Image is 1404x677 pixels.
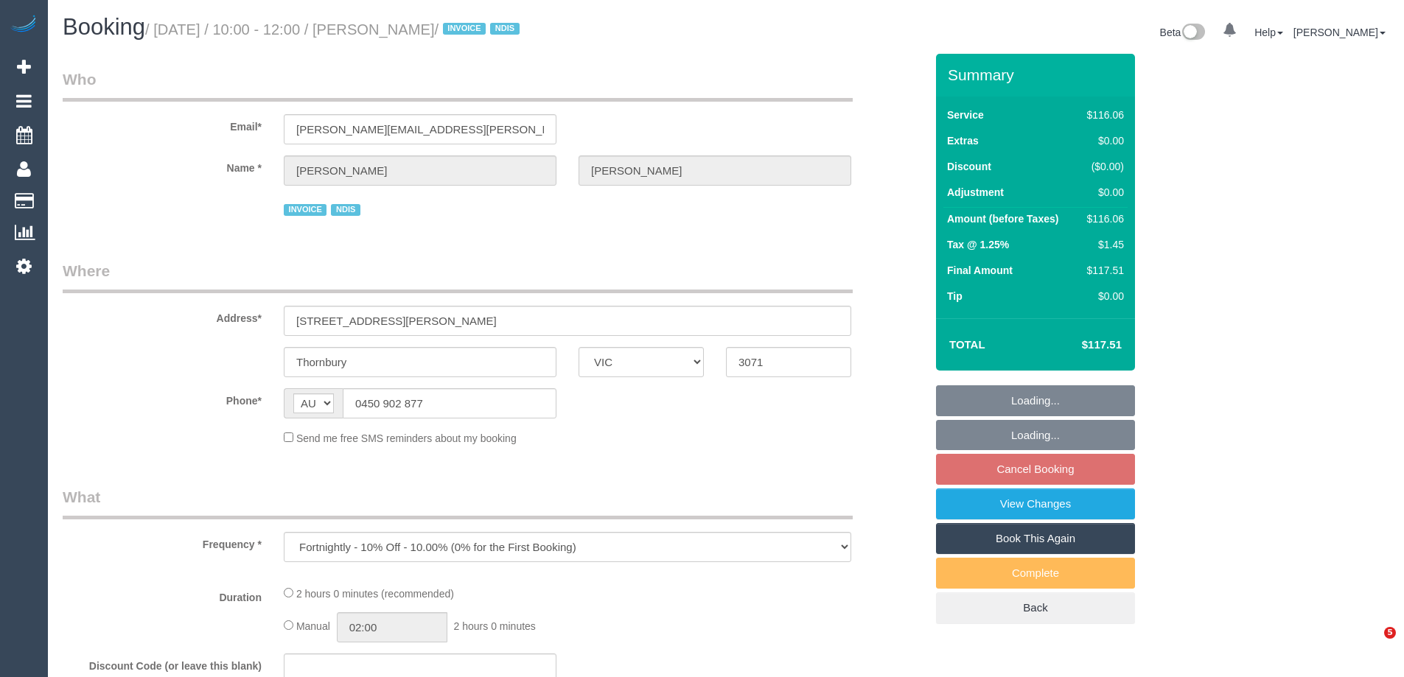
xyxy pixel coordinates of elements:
[947,108,984,122] label: Service
[331,204,360,216] span: NDIS
[1254,27,1283,38] a: Help
[63,486,853,519] legend: What
[947,263,1013,278] label: Final Amount
[1160,27,1206,38] a: Beta
[284,114,556,144] input: Email*
[296,588,454,600] span: 2 hours 0 minutes (recommended)
[1354,627,1389,662] iframe: Intercom live chat
[936,488,1135,519] a: View Changes
[936,523,1135,554] a: Book This Again
[947,237,1009,252] label: Tax @ 1.25%
[52,532,273,552] label: Frequency *
[947,211,1058,226] label: Amount (before Taxes)
[296,432,517,444] span: Send me free SMS reminders about my booking
[63,14,145,40] span: Booking
[1081,211,1124,226] div: $116.06
[63,69,853,102] legend: Who
[52,155,273,175] label: Name *
[948,66,1128,83] h3: Summary
[947,289,963,304] label: Tip
[443,23,486,35] span: INVOICE
[1081,159,1124,174] div: ($0.00)
[296,620,330,632] span: Manual
[284,155,556,186] input: First Name*
[52,653,273,673] label: Discount Code (or leave this blank)
[284,204,326,216] span: INVOICE
[63,260,853,293] legend: Where
[1081,185,1124,200] div: $0.00
[1081,237,1124,252] div: $1.45
[949,338,985,351] strong: Total
[52,585,273,605] label: Duration
[454,620,536,632] span: 2 hours 0 minutes
[284,347,556,377] input: Suburb*
[579,155,851,186] input: Last Name*
[343,388,556,418] input: Phone*
[947,133,979,148] label: Extras
[726,347,851,377] input: Post Code*
[936,592,1135,623] a: Back
[435,21,524,38] span: /
[1384,627,1396,639] span: 5
[947,159,991,174] label: Discount
[145,21,524,38] small: / [DATE] / 10:00 - 12:00 / [PERSON_NAME]
[52,306,273,326] label: Address*
[1081,263,1124,278] div: $117.51
[52,388,273,408] label: Phone*
[1081,108,1124,122] div: $116.06
[9,15,38,35] img: Automaid Logo
[490,23,519,35] span: NDIS
[52,114,273,134] label: Email*
[1081,133,1124,148] div: $0.00
[1038,339,1122,351] h4: $117.51
[1181,24,1205,43] img: New interface
[1293,27,1386,38] a: [PERSON_NAME]
[947,185,1004,200] label: Adjustment
[1081,289,1124,304] div: $0.00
